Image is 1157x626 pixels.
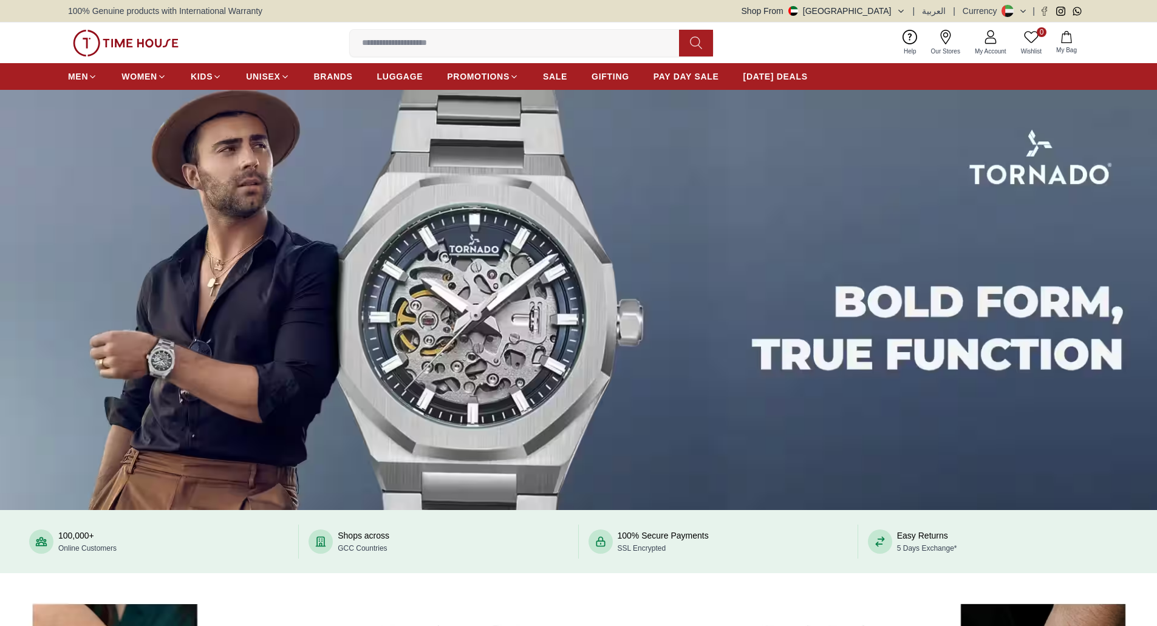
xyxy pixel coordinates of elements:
span: UNISEX [246,70,280,83]
div: Easy Returns [897,529,957,554]
div: 100% Secure Payments [618,529,709,554]
span: Online Customers [58,544,117,553]
div: 100,000+ [58,529,117,554]
span: MEN [68,70,88,83]
a: Help [896,27,924,58]
a: MEN [68,66,97,87]
img: United Arab Emirates [788,6,798,16]
button: Shop From[GEOGRAPHIC_DATA] [742,5,906,17]
a: Facebook [1040,7,1049,16]
a: [DATE] DEALS [743,66,808,87]
a: WOMEN [121,66,166,87]
img: ... [73,30,179,56]
span: GCC Countries [338,544,387,553]
span: PAY DAY SALE [654,70,719,83]
a: SALE [543,66,567,87]
a: 0Wishlist [1014,27,1049,58]
a: Instagram [1056,7,1065,16]
span: LUGGAGE [377,70,423,83]
span: | [1032,5,1035,17]
button: العربية [922,5,946,17]
a: PAY DAY SALE [654,66,719,87]
div: Currency [963,5,1002,17]
span: BRANDS [314,70,353,83]
a: Our Stores [924,27,968,58]
span: 5 Days Exchange* [897,544,957,553]
span: GIFTING [592,70,629,83]
span: SALE [543,70,567,83]
a: BRANDS [314,66,353,87]
a: LUGGAGE [377,66,423,87]
span: [DATE] DEALS [743,70,808,83]
span: 0 [1037,27,1046,37]
span: Our Stores [926,47,965,56]
span: KIDS [191,70,213,83]
span: Wishlist [1016,47,1046,56]
span: My Account [970,47,1011,56]
button: My Bag [1049,29,1084,57]
a: GIFTING [592,66,629,87]
span: 100% Genuine products with International Warranty [68,5,262,17]
span: My Bag [1051,46,1082,55]
a: UNISEX [246,66,289,87]
span: | [913,5,915,17]
a: PROMOTIONS [447,66,519,87]
span: Help [899,47,921,56]
span: PROMOTIONS [447,70,510,83]
div: Shops across [338,529,389,554]
span: SSL Encrypted [618,544,666,553]
span: | [953,5,955,17]
span: WOMEN [121,70,157,83]
a: KIDS [191,66,222,87]
a: Whatsapp [1073,7,1082,16]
